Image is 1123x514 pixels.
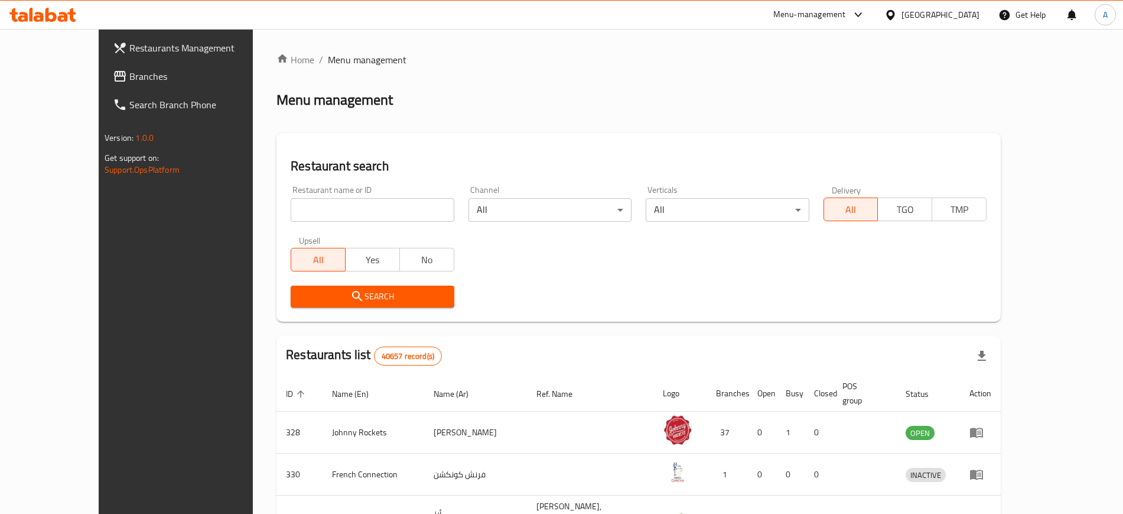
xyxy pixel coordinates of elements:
td: 330 [276,454,323,496]
span: All [829,201,874,218]
div: INACTIVE [906,468,946,482]
td: 0 [748,454,776,496]
span: ID [286,387,308,401]
a: Support.OpsPlatform [105,162,180,177]
h2: Restaurants list [286,346,442,366]
button: TGO [877,198,932,221]
td: 0 [748,412,776,454]
td: 37 [707,412,748,454]
button: TMP [932,198,987,221]
span: Menu management [328,53,406,67]
div: All [468,198,632,222]
img: French Connection [663,457,692,487]
span: Search Branch Phone [129,98,276,112]
a: Search Branch Phone [103,90,286,119]
th: Open [748,376,776,412]
span: TMP [937,201,982,218]
a: Branches [103,62,286,90]
div: OPEN [906,426,935,440]
span: Name (En) [332,387,384,401]
button: All [823,198,878,221]
nav: breadcrumb [276,53,1001,67]
span: 1.0.0 [135,130,154,146]
a: Home [276,53,314,67]
span: A [1103,8,1108,21]
th: Closed [805,376,833,412]
td: Johnny Rockets [323,412,424,454]
button: No [399,248,454,271]
li: / [319,53,323,67]
div: Menu [969,467,991,481]
td: French Connection [323,454,424,496]
span: All [296,251,341,269]
span: Ref. Name [536,387,588,401]
span: Get support on: [105,150,159,166]
span: POS group [842,379,882,408]
th: Logo [653,376,707,412]
span: No [405,251,450,269]
img: Johnny Rockets [663,415,692,445]
label: Upsell [299,236,321,244]
h2: Menu management [276,90,393,109]
th: Branches [707,376,748,412]
input: Search for restaurant name or ID.. [291,198,454,222]
td: 328 [276,412,323,454]
td: 1 [707,454,748,496]
td: 0 [805,412,833,454]
td: 0 [776,454,805,496]
div: Export file [968,342,996,370]
span: Status [906,387,944,401]
th: Action [960,376,1001,412]
button: Search [291,286,454,308]
td: [PERSON_NAME] [424,412,527,454]
span: Yes [350,251,395,269]
button: Yes [345,248,400,271]
label: Delivery [832,186,861,194]
span: Name (Ar) [434,387,484,401]
td: 0 [805,454,833,496]
span: Version: [105,130,134,146]
div: Total records count [374,347,442,366]
span: OPEN [906,426,935,440]
a: Restaurants Management [103,34,286,62]
h2: Restaurant search [291,157,987,175]
div: Menu-management [773,8,846,22]
button: All [291,248,346,271]
div: Menu [969,425,991,439]
td: فرنش كونكشن [424,454,527,496]
span: Branches [129,69,276,83]
div: All [646,198,809,222]
span: Restaurants Management [129,41,276,55]
span: 40657 record(s) [375,351,441,362]
span: INACTIVE [906,468,946,482]
span: Search [300,289,444,304]
td: 1 [776,412,805,454]
div: [GEOGRAPHIC_DATA] [901,8,979,21]
span: TGO [883,201,927,218]
th: Busy [776,376,805,412]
